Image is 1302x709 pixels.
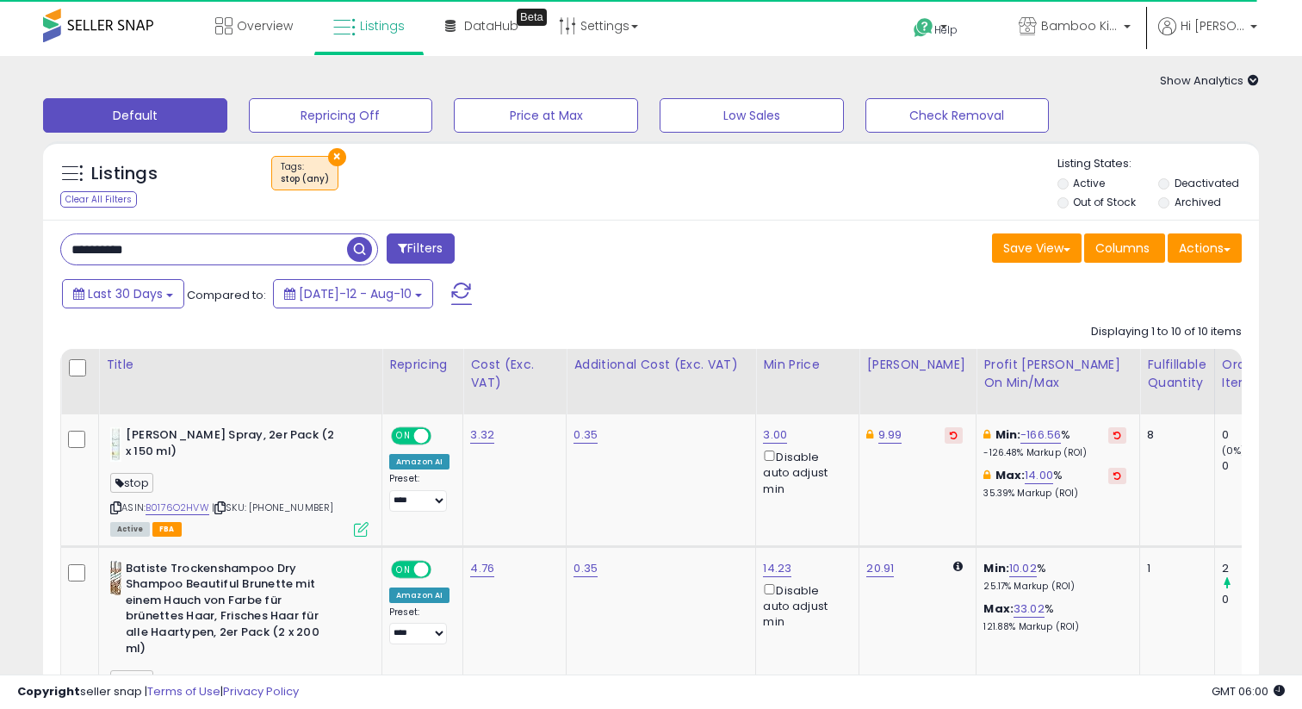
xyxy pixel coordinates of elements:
span: 2025-09-10 06:00 GMT [1212,683,1285,700]
div: Disable auto adjust min [763,581,846,631]
button: Filters [387,233,454,264]
a: Help [900,4,991,56]
p: Listing States: [1057,156,1260,172]
span: OFF [429,429,456,444]
div: 1 [1147,561,1200,576]
div: 8 [1147,427,1200,443]
p: 25.17% Markup (ROI) [983,581,1126,593]
img: 31kiKk45VdL._SL40_.jpg [110,427,121,462]
span: [DATE]-12 - Aug-10 [299,285,412,302]
span: All listings currently available for purchase on Amazon [110,522,150,537]
span: ON [393,562,414,576]
div: Title [106,356,375,374]
button: Save View [992,233,1082,263]
p: -126.48% Markup (ROI) [983,447,1126,459]
a: 3.00 [763,426,787,444]
b: Max: [983,600,1014,617]
div: % [983,561,1126,593]
b: Min: [983,560,1009,576]
th: The percentage added to the cost of goods (COGS) that forms the calculator for Min & Max prices. [976,349,1140,414]
label: Active [1073,176,1105,190]
button: Repricing Off [249,98,433,133]
a: 14.00 [1025,467,1053,484]
div: Cost (Exc. VAT) [470,356,559,392]
div: Clear All Filters [60,191,137,208]
span: stop [110,473,153,493]
div: Amazon AI [389,588,449,603]
span: Listings [360,17,405,34]
div: % [983,601,1126,633]
div: % [983,468,1126,500]
div: Preset: [389,473,449,512]
img: 41loTeh6kuL._SL40_.jpg [110,561,121,595]
span: Tags : [281,160,329,186]
button: Default [43,98,227,133]
label: Archived [1175,195,1221,209]
div: Displaying 1 to 10 of 10 items [1091,324,1242,340]
p: 121.88% Markup (ROI) [983,621,1126,633]
span: Bamboo Kiss [1041,17,1119,34]
strong: Copyright [17,683,80,700]
div: seller snap | | [17,684,299,700]
div: Amazon AI [389,454,449,470]
h5: Listings [91,162,158,186]
span: OFF [429,562,456,576]
div: Ordered Items [1222,356,1285,392]
b: Batiste Trockenshampoo Dry Shampoo Beautiful Brunette mit einem Hauch von Farbe für brünettes Haa... [126,561,335,661]
a: B0176O2HVW [146,501,209,515]
div: % [983,427,1126,459]
button: Price at Max [454,98,638,133]
div: Repricing [389,356,456,374]
div: [PERSON_NAME] [866,356,969,374]
button: Actions [1168,233,1242,263]
span: Help [934,22,958,37]
a: Privacy Policy [223,683,299,700]
button: [DATE]-12 - Aug-10 [273,279,433,308]
b: Min: [995,426,1021,443]
span: | SKU: [PHONE_NUMBER] [212,501,334,514]
b: [PERSON_NAME] Spray, 2er Pack (2 x 150 ml) [126,427,335,463]
span: Compared to: [187,287,266,303]
button: Columns [1084,233,1165,263]
label: Deactivated [1175,176,1239,190]
span: DataHub [464,17,518,34]
div: ASIN: [110,427,369,535]
small: (0%) [1222,444,1246,457]
a: 33.02 [1014,600,1045,618]
a: 0.35 [573,426,598,444]
div: Fulfillable Quantity [1147,356,1206,392]
div: Preset: [389,606,449,645]
a: Hi [PERSON_NAME] [1158,17,1257,56]
a: -166.56 [1020,426,1061,444]
p: 35.39% Markup (ROI) [983,488,1126,500]
span: Last 30 Days [88,285,163,302]
a: 14.23 [763,560,791,577]
span: Hi [PERSON_NAME] [1181,17,1245,34]
div: Disable auto adjust min [763,447,846,497]
i: Get Help [913,17,934,39]
span: Overview [237,17,293,34]
div: Tooltip anchor [517,9,547,26]
button: Check Removal [865,98,1050,133]
div: 2 [1222,561,1292,576]
div: 0 [1222,592,1292,607]
div: Min Price [763,356,852,374]
a: 4.76 [470,560,494,577]
a: 20.91 [866,560,894,577]
span: stop [110,670,153,690]
label: Out of Stock [1073,195,1136,209]
button: × [328,148,346,166]
button: Last 30 Days [62,279,184,308]
span: ON [393,429,414,444]
div: stop (any) [281,173,329,185]
a: Terms of Use [147,683,220,700]
a: 9.99 [878,426,902,444]
a: 3.32 [470,426,494,444]
span: FBA [152,522,182,537]
a: 0.35 [573,560,598,577]
div: Additional Cost (Exc. VAT) [573,356,748,374]
div: Profit [PERSON_NAME] on Min/Max [983,356,1132,392]
span: Columns [1095,239,1150,257]
div: 0 [1222,458,1292,474]
div: 0 [1222,427,1292,443]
